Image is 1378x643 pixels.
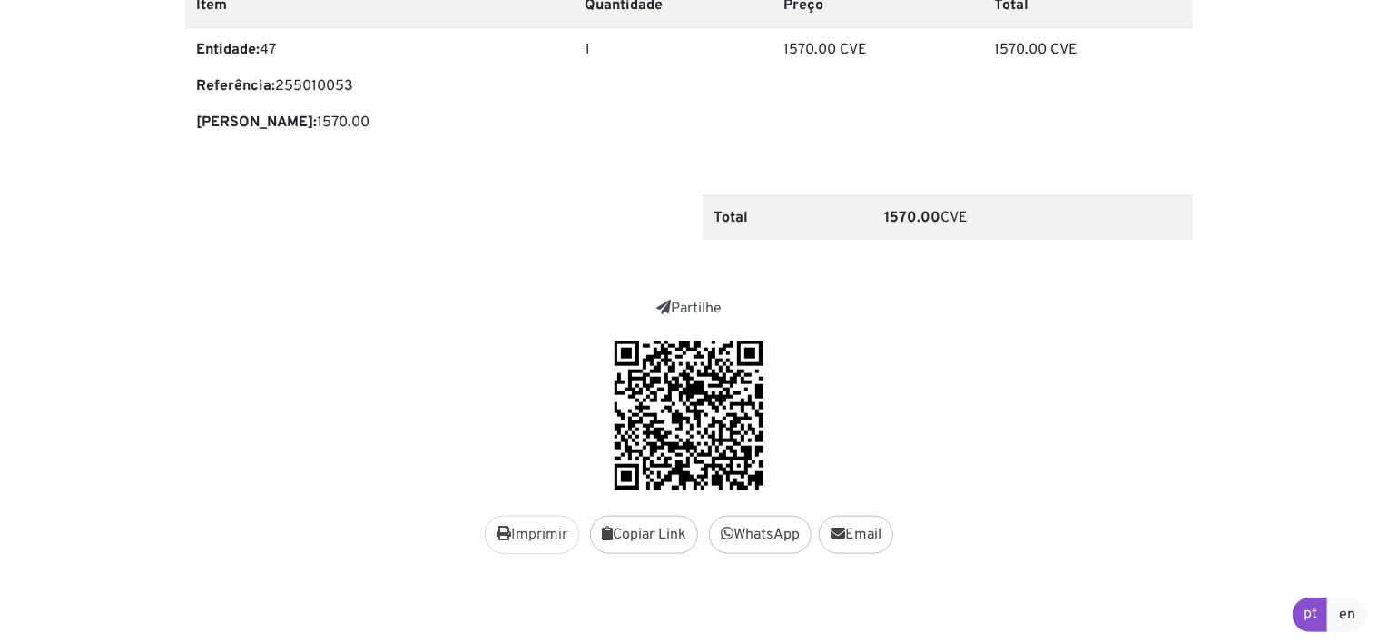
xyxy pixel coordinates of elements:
td: 1570.00 CVE [773,27,983,159]
b: Referência: [196,77,275,95]
a: pt [1293,598,1328,632]
button: Copiar Link [590,516,698,554]
p: 1570.00 [196,112,563,134]
button: Imprimir [485,516,579,554]
a: WhatsApp [709,516,812,554]
td: CVE [873,195,1193,240]
th: Total [703,195,873,240]
b: Entidade: [196,41,260,59]
td: 1 [574,27,773,159]
img: yTkAAAAAElFTkSuQmCC [615,341,763,490]
b: [PERSON_NAME]: [196,114,317,132]
p: 47 [196,39,563,61]
a: Partilhe [656,300,722,318]
b: 1570.00 [884,209,940,227]
a: en [1327,598,1367,632]
td: 1570.00 CVE [983,27,1193,159]
a: Email [819,516,893,554]
div: https://faxi.online/receipt/2025082618174240/HCqJ [185,341,1193,490]
p: 255010053 [196,75,563,97]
